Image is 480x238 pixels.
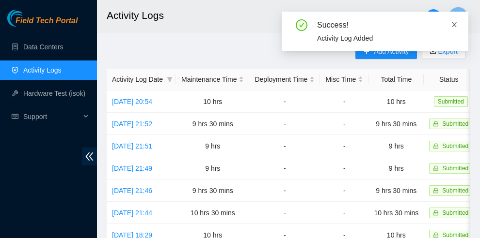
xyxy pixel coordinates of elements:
[320,135,368,157] td: -
[112,120,152,128] a: [DATE] 21:52
[16,16,78,26] span: Field Tech Portal
[434,96,468,107] span: Submitted
[320,179,368,202] td: -
[320,113,368,135] td: -
[296,19,307,31] span: check-circle
[249,179,320,202] td: -
[433,232,439,238] span: lock
[112,98,152,105] a: [DATE] 20:54
[23,107,80,126] span: Support
[112,142,152,150] a: [DATE] 21:51
[368,179,424,202] td: 9 hrs 30 mins
[176,90,249,113] td: 10 hrs
[448,7,468,26] button: D
[112,187,152,194] a: [DATE] 21:46
[176,157,249,179] td: 9 hrs
[433,210,439,216] span: lock
[112,74,163,85] span: Activity Log Date
[23,89,85,97] a: Hardware Test (isok)
[176,202,249,224] td: 10 hrs 30 mins
[176,135,249,157] td: 9 hrs
[426,9,441,25] button: search
[433,165,439,171] span: lock
[176,113,249,135] td: 9 hrs 30 mins
[7,17,78,30] a: Akamai TechnologiesField Tech Portal
[112,209,152,217] a: [DATE] 21:44
[451,21,458,28] span: close
[442,120,468,127] span: Submitted
[442,209,468,216] span: Submitted
[176,179,249,202] td: 9 hrs 30 mins
[12,113,18,120] span: read
[433,188,439,193] span: lock
[249,135,320,157] td: -
[368,113,424,135] td: 9 hrs 30 mins
[165,72,175,87] span: filter
[368,69,424,90] th: Total Time
[368,135,424,157] td: 9 hrs
[317,19,457,31] div: Success!
[23,43,63,51] a: Data Centers
[320,157,368,179] td: -
[368,202,424,224] td: 10 hrs 30 mins
[455,11,461,23] span: D
[23,66,62,74] a: Activity Logs
[442,187,468,194] span: Submitted
[442,165,468,172] span: Submitted
[320,90,368,113] td: -
[249,202,320,224] td: -
[429,74,468,85] span: Status
[249,90,320,113] td: -
[368,157,424,179] td: 9 hrs
[368,90,424,113] td: 10 hrs
[112,164,152,172] a: [DATE] 21:49
[433,143,439,149] span: lock
[433,121,439,127] span: lock
[320,202,368,224] td: -
[317,33,457,44] div: Activity Log Added
[442,143,468,149] span: Submitted
[7,10,49,27] img: Akamai Technologies
[249,157,320,179] td: -
[249,113,320,135] td: -
[82,148,97,165] span: double-left
[167,76,173,82] span: filter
